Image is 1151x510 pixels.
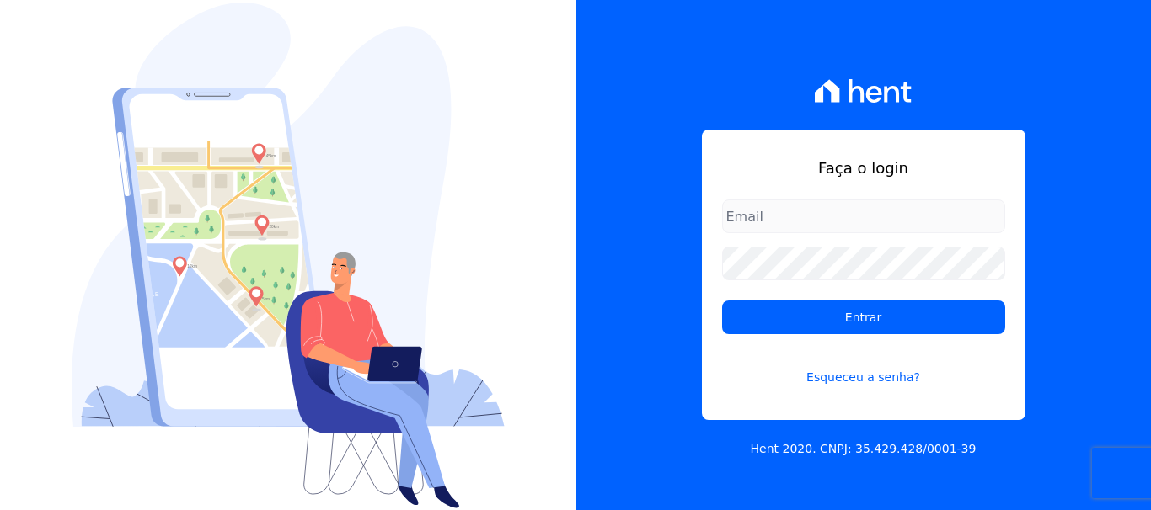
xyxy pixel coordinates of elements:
p: Hent 2020. CNPJ: 35.429.428/0001-39 [751,440,977,458]
img: Login [72,3,505,508]
input: Entrar [722,300,1005,334]
h1: Faça o login [722,157,1005,179]
input: Email [722,199,1005,233]
a: Esqueceu a senha? [722,348,1005,386]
